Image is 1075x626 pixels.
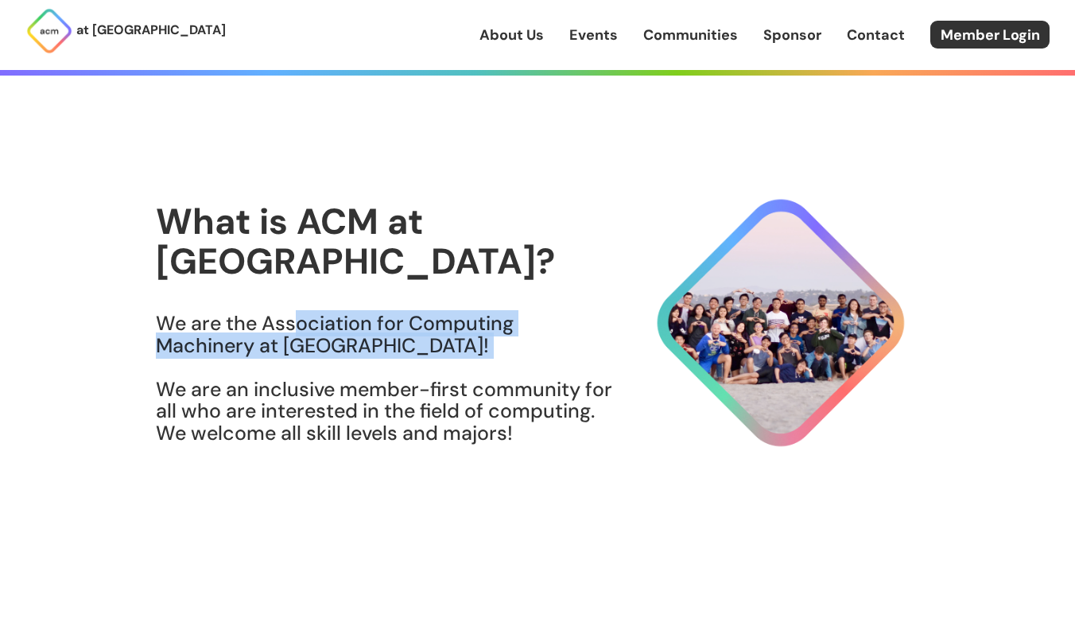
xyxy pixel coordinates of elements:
a: Events [569,25,618,45]
p: at [GEOGRAPHIC_DATA] [76,20,226,41]
a: Communities [643,25,738,45]
a: Contact [847,25,905,45]
a: Sponsor [763,25,821,45]
img: ACM Logo [25,7,73,55]
a: About Us [479,25,544,45]
a: Member Login [930,21,1050,49]
h3: We are the Association for Computing Machinery at [GEOGRAPHIC_DATA]! We are an inclusive member-f... [156,313,614,444]
img: About Hero Image [614,185,919,461]
a: at [GEOGRAPHIC_DATA] [25,7,226,55]
h1: What is ACM at [GEOGRAPHIC_DATA]? [156,202,614,281]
